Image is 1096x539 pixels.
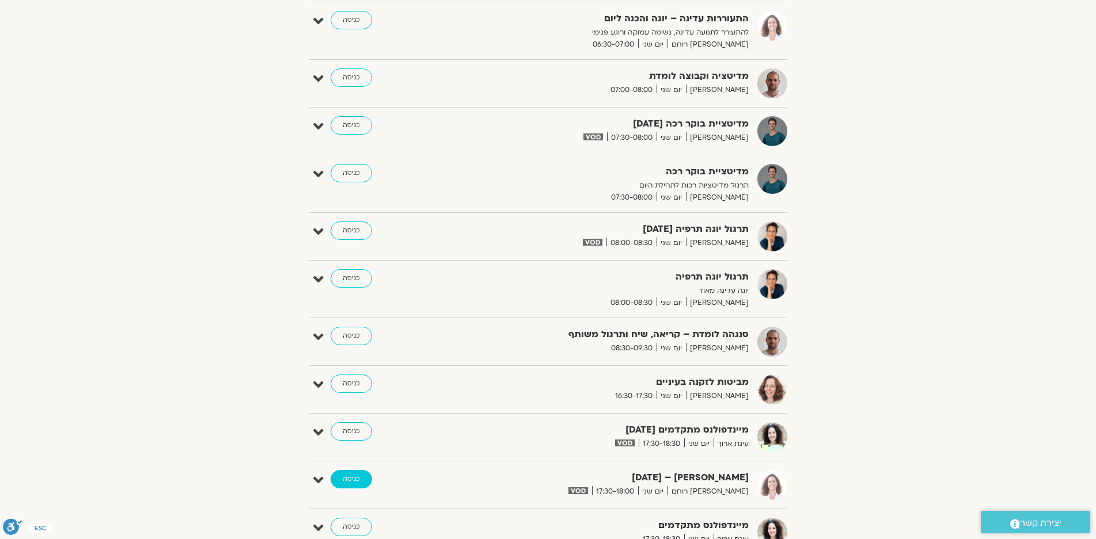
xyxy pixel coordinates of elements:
span: 17:30-18:00 [592,486,638,498]
span: יום שני [657,297,686,309]
strong: תרגול יוגה תרפיה [DATE] [467,221,749,237]
span: 08:00-08:30 [606,297,657,309]
span: יום שני [657,84,686,96]
a: כניסה [331,327,372,345]
strong: מיינדפולנס מתקדמים [DATE] [467,422,749,438]
span: יצירת קשר [1020,515,1061,531]
strong: מדיטציה וקבוצה לומדת [467,68,749,84]
span: 17:30-18:30 [639,438,684,450]
span: [PERSON_NAME] רוחם [668,486,749,498]
span: [PERSON_NAME] [686,342,749,354]
strong: מביטות לזקנה בעיניים [467,374,749,390]
span: [PERSON_NAME] [686,297,749,309]
span: [PERSON_NAME] [686,84,749,96]
span: [PERSON_NAME] רוחם [668,39,749,51]
strong: התעוררות עדינה – יוגה והכנה ליום [467,11,749,26]
strong: תרגול יוגה תרפיה [467,269,749,285]
span: [PERSON_NAME] [686,390,749,402]
a: כניסה [331,116,372,135]
span: יום שני [657,390,686,402]
a: כניסה [331,374,372,393]
a: כניסה [331,68,372,87]
span: יום שני [638,39,668,51]
span: עינת ארוך [714,438,749,450]
a: כניסה [331,518,372,536]
span: יום שני [657,237,686,249]
a: כניסה [331,221,372,240]
strong: מיינדפולנס מתקדמים [467,518,749,533]
span: 06:30-07:00 [589,39,638,51]
span: [PERSON_NAME] [686,237,749,249]
span: 07:30-08:00 [607,132,657,144]
span: יום שני [657,342,686,354]
span: יום שני [638,486,668,498]
a: כניסה [331,470,372,488]
p: יוגה עדינה מאוד [467,285,749,297]
strong: סנגהה לומדת – קריאה, שיח ותרגול משותף [467,327,749,342]
span: 07:00-08:00 [606,84,657,96]
strong: מדיטציית בוקר רכה [DATE] [467,116,749,132]
span: 07:30-08:00 [607,192,657,204]
a: כניסה [331,422,372,441]
a: כניסה [331,164,372,182]
span: [PERSON_NAME] [686,192,749,204]
img: vodicon [583,239,602,246]
span: יום שני [657,132,686,144]
span: 08:30-09:30 [607,342,657,354]
strong: מדיטציית בוקר רכה [467,164,749,179]
span: יום שני [684,438,714,450]
p: להתעורר לתנועה עדינה, נשימה עמוקה ורוגע פנימי [467,26,749,39]
strong: [PERSON_NAME] – [DATE] [467,470,749,486]
img: vodicon [615,439,634,446]
span: 08:00-08:30 [606,237,657,249]
img: vodicon [568,487,587,494]
a: כניסה [331,11,372,29]
a: יצירת קשר [981,511,1090,533]
a: כניסה [331,269,372,288]
img: vodicon [583,133,602,140]
span: [PERSON_NAME] [686,132,749,144]
span: 16:30-17:30 [611,390,657,402]
p: תרגול מדיטציות רכות לתחילת היום [467,179,749,192]
span: יום שני [657,192,686,204]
